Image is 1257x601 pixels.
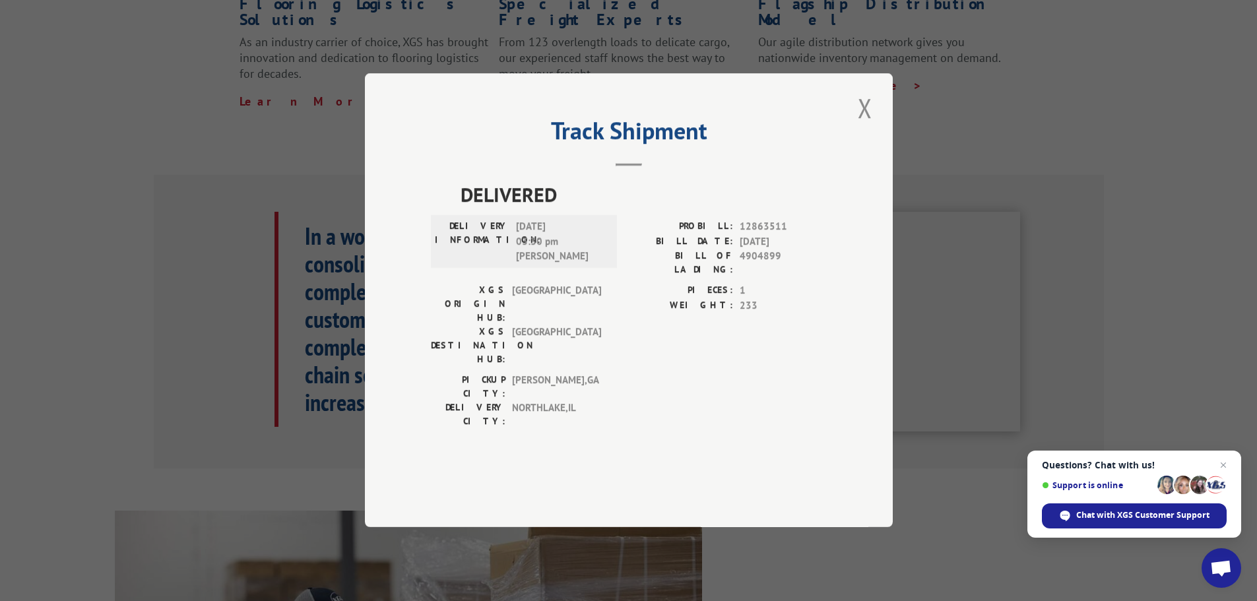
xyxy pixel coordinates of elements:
[512,401,601,429] span: NORTHLAKE , IL
[516,220,605,265] span: [DATE] 03:30 pm [PERSON_NAME]
[431,401,505,429] label: DELIVERY CITY:
[740,298,827,313] span: 233
[629,234,733,249] label: BILL DATE:
[431,325,505,367] label: XGS DESTINATION HUB:
[1042,503,1227,528] span: Chat with XGS Customer Support
[512,325,601,367] span: [GEOGRAPHIC_DATA]
[629,249,733,277] label: BILL OF LADING:
[461,180,827,210] span: DELIVERED
[1076,509,1209,521] span: Chat with XGS Customer Support
[1042,480,1153,490] span: Support is online
[512,373,601,401] span: [PERSON_NAME] , GA
[740,234,827,249] span: [DATE]
[431,284,505,325] label: XGS ORIGIN HUB:
[740,284,827,299] span: 1
[1042,460,1227,470] span: Questions? Chat with us!
[435,220,509,265] label: DELIVERY INFORMATION:
[854,90,876,126] button: Close modal
[740,220,827,235] span: 12863511
[629,220,733,235] label: PROBILL:
[431,373,505,401] label: PICKUP CITY:
[629,298,733,313] label: WEIGHT:
[1202,548,1241,588] a: Open chat
[431,121,827,146] h2: Track Shipment
[740,249,827,277] span: 4904899
[512,284,601,325] span: [GEOGRAPHIC_DATA]
[629,284,733,299] label: PIECES:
